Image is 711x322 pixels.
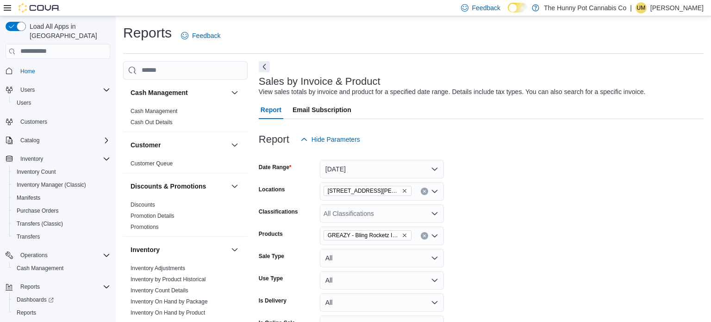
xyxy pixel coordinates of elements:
[177,26,224,45] a: Feedback
[2,64,114,78] button: Home
[431,188,438,195] button: Open list of options
[131,108,177,114] a: Cash Management
[19,3,60,13] img: Cova
[431,232,438,240] button: Open list of options
[13,97,110,108] span: Users
[131,245,227,254] button: Inventory
[131,88,188,97] h3: Cash Management
[320,271,444,290] button: All
[259,61,270,72] button: Next
[123,24,172,42] h1: Reports
[20,86,35,94] span: Users
[13,294,57,305] a: Dashboards
[636,2,647,13] div: Uldarico Maramo
[2,280,114,293] button: Reports
[13,97,35,108] a: Users
[13,263,110,274] span: Cash Management
[17,84,38,95] button: Users
[17,135,43,146] button: Catalog
[131,287,188,294] a: Inventory Count Details
[13,307,110,318] span: Reports
[123,158,248,173] div: Customer
[13,179,90,190] a: Inventory Manager (Classic)
[131,107,177,115] span: Cash Management
[131,213,175,219] a: Promotion Details
[472,3,500,13] span: Feedback
[17,281,110,292] span: Reports
[17,265,63,272] span: Cash Management
[20,283,40,290] span: Reports
[259,186,285,193] label: Locations
[17,116,51,127] a: Customers
[131,276,206,283] a: Inventory by Product Historical
[13,192,44,203] a: Manifests
[17,296,54,303] span: Dashboards
[9,165,114,178] button: Inventory Count
[2,115,114,128] button: Customers
[131,88,227,97] button: Cash Management
[229,87,240,98] button: Cash Management
[9,262,114,275] button: Cash Management
[259,208,298,215] label: Classifications
[131,265,185,271] a: Inventory Adjustments
[229,139,240,151] button: Customer
[26,22,110,40] span: Load All Apps in [GEOGRAPHIC_DATA]
[131,160,173,167] a: Customer Queue
[13,263,67,274] a: Cash Management
[297,130,364,149] button: Hide Parameters
[13,179,110,190] span: Inventory Manager (Classic)
[20,155,43,163] span: Inventory
[9,217,114,230] button: Transfers (Classic)
[131,212,175,220] span: Promotion Details
[402,188,407,194] button: Remove 3476 Glen Erin Dr from selection in this group
[131,224,159,230] a: Promotions
[544,2,626,13] p: The Hunny Pot Cannabis Co
[131,309,205,316] span: Inventory On Hand by Product
[320,249,444,267] button: All
[402,233,407,238] button: Remove GREAZY - Bling Rocketz Infused Pre-Roll - 5x0.5g from selection in this group
[20,118,47,126] span: Customers
[259,253,284,260] label: Sale Type
[17,153,47,164] button: Inventory
[13,307,40,318] a: Reports
[259,230,283,238] label: Products
[17,168,56,176] span: Inventory Count
[17,194,40,202] span: Manifests
[637,2,646,13] span: UM
[9,204,114,217] button: Purchase Orders
[192,31,220,40] span: Feedback
[17,116,110,127] span: Customers
[17,250,110,261] span: Operations
[2,134,114,147] button: Catalog
[17,233,40,240] span: Transfers
[20,68,35,75] span: Home
[17,153,110,164] span: Inventory
[293,101,351,119] span: Email Subscription
[13,231,44,242] a: Transfers
[17,135,110,146] span: Catalog
[9,230,114,243] button: Transfers
[17,207,59,215] span: Purchase Orders
[9,96,114,109] button: Users
[229,244,240,255] button: Inventory
[17,66,39,77] a: Home
[261,101,281,119] span: Report
[131,119,173,126] a: Cash Out Details
[259,134,289,145] h3: Report
[328,231,400,240] span: GREAZY - Bling Rocketz Infused Pre-Roll - 5x0.5g
[508,3,527,13] input: Dark Mode
[13,205,110,216] span: Purchase Orders
[17,250,51,261] button: Operations
[131,223,159,231] span: Promotions
[17,181,86,189] span: Inventory Manager (Classic)
[123,199,248,236] div: Discounts & Promotions
[259,164,292,171] label: Date Range
[2,83,114,96] button: Users
[131,298,208,305] a: Inventory On Hand by Package
[17,309,36,316] span: Reports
